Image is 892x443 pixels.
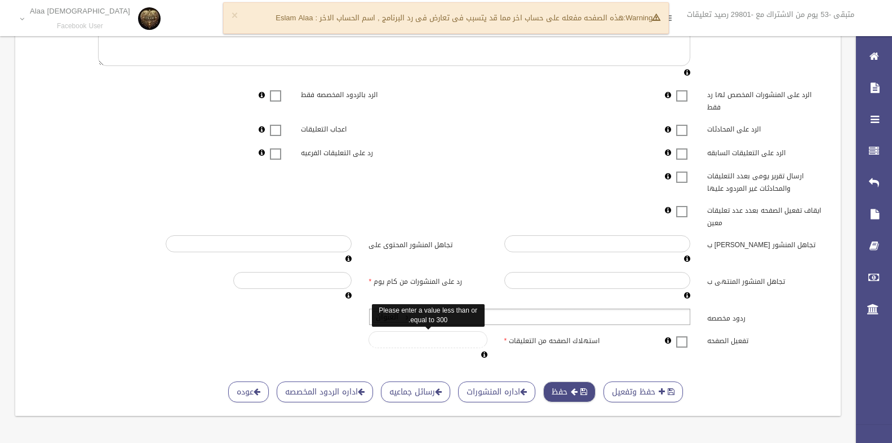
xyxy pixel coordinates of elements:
[30,7,130,15] p: [DEMOGRAPHIC_DATA] Alaa
[699,86,834,114] label: الرد على المنشورات المخصص لها رد فقط
[543,381,596,402] button: حفظ
[277,381,373,402] a: اداره الردود المخصصه
[699,235,834,251] label: تجاهل المنشور [PERSON_NAME] ب
[30,22,130,30] small: Facebook User
[699,143,834,159] label: الرد على التعليقات السابقه
[232,10,238,21] button: ×
[458,381,535,402] a: اداره المنشورات
[292,120,428,136] label: اعجاب التعليقات
[228,381,269,402] a: عوده
[372,304,485,327] div: Please enter a value less than or equal to 300.
[699,201,834,229] label: ايقاف تفعيل الصفحه بعدد عدد تعليقات معين
[292,143,428,159] label: رد على التعليقات الفرعيه
[699,309,834,324] label: ردود مخصصه
[360,272,495,288] label: رد على المنشورات من كام يوم
[699,331,834,347] label: تفعيل الصفحه
[360,235,495,251] label: تجاهل المنشور المحتوى على
[292,86,428,102] label: الرد بالردود المخصصه فقط
[624,11,660,25] strong: Warning:
[603,381,683,402] button: حفظ وتفعيل
[223,2,669,34] div: هذه الصفحه مفعله على حساب اخر مما قد يتسبب فى تعارض فى رد البرنامج , اسم الحساب الاخر : Eslam Alaa
[699,167,834,195] label: ارسال تقرير يومى بعدد التعليقات والمحادثات غير المردود عليها
[699,120,834,136] label: الرد على المحادثات
[496,331,631,347] label: استهلاك الصفحه من التعليقات
[381,381,450,402] a: رسائل جماعيه
[699,272,834,288] label: تجاهل المنشور المنتهى ب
